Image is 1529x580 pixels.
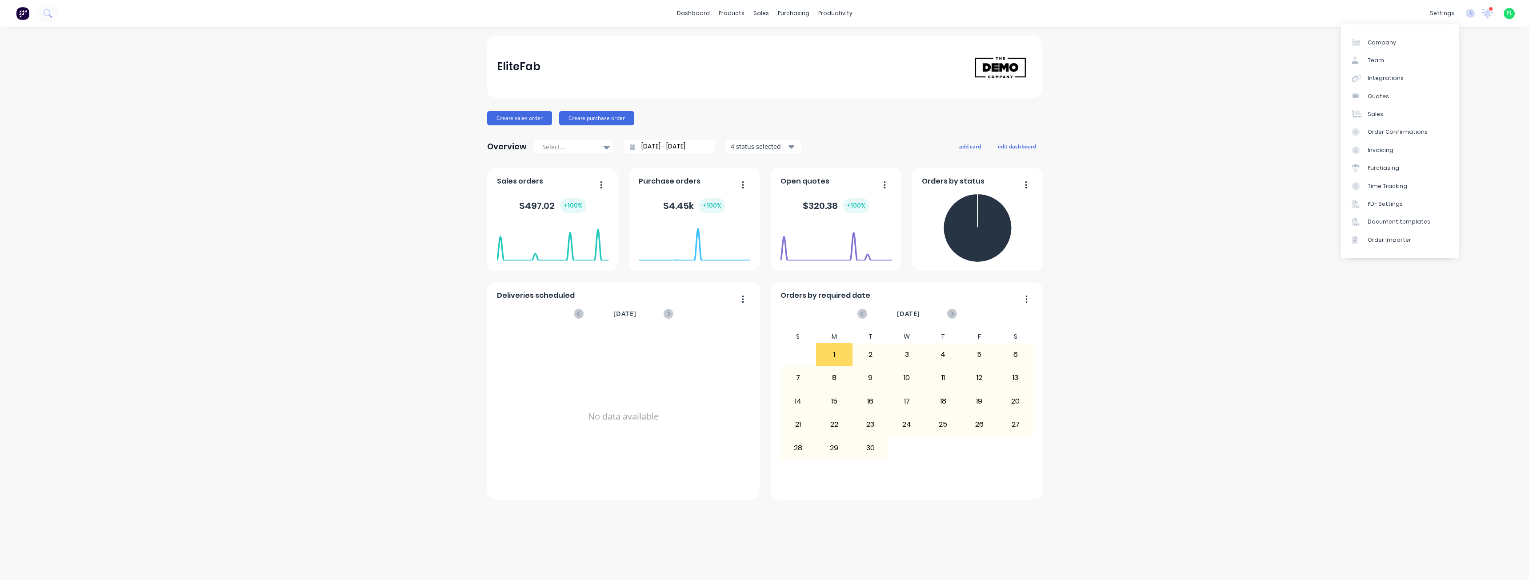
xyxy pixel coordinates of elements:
a: Team [1341,52,1459,69]
a: Time Tracking [1341,177,1459,195]
div: 4 status selected [731,142,787,151]
button: Create sales order [487,111,552,125]
div: 9 [853,367,889,389]
a: Order Confirmations [1341,123,1459,141]
div: S [780,330,817,343]
div: Integrations [1368,74,1404,82]
div: + 100 % [560,198,586,213]
div: 19 [961,390,997,412]
div: sales [749,7,773,20]
span: Sales orders [497,176,543,187]
div: Overview [487,138,527,156]
div: productivity [814,7,857,20]
div: 16 [853,390,889,412]
div: 22 [817,413,852,436]
button: Create purchase order [559,111,634,125]
div: W [889,330,925,343]
div: 12 [961,367,997,389]
span: [DATE] [613,309,636,319]
div: 8 [817,367,852,389]
div: $ 320.38 [803,198,869,213]
div: $ 497.02 [519,198,586,213]
div: 29 [817,436,852,459]
div: No data available [497,330,750,503]
div: 21 [781,413,816,436]
div: settings [1425,7,1459,20]
a: Sales [1341,105,1459,123]
div: 10 [889,367,925,389]
div: S [997,330,1034,343]
button: add card [953,140,987,152]
div: 5 [961,344,997,366]
div: 14 [781,390,816,412]
div: 6 [998,344,1033,366]
div: 23 [853,413,889,436]
div: 11 [925,367,961,389]
div: 24 [889,413,925,436]
div: 27 [998,413,1033,436]
a: Invoicing [1341,141,1459,159]
div: 28 [781,436,816,459]
div: 26 [961,413,997,436]
div: Sales [1368,110,1383,118]
div: Team [1368,56,1384,64]
img: EliteFab [970,49,1032,84]
div: 18 [925,390,961,412]
div: 30 [853,436,889,459]
div: 17 [889,390,925,412]
div: 20 [998,390,1033,412]
div: 7 [781,367,816,389]
div: Invoicing [1368,146,1393,154]
div: 15 [817,390,852,412]
div: M [816,330,853,343]
a: Document templates [1341,213,1459,231]
div: Quotes [1368,92,1389,100]
a: Company [1341,33,1459,51]
div: + 100 % [843,198,869,213]
div: 25 [925,413,961,436]
span: Open quotes [781,176,829,187]
a: Integrations [1341,69,1459,87]
div: Document templates [1368,218,1430,226]
img: Factory [16,7,29,20]
button: 4 status selected [726,140,801,153]
div: T [925,330,961,343]
div: Time Tracking [1368,182,1407,190]
span: [DATE] [897,309,920,319]
div: Order Confirmations [1368,128,1428,136]
a: Purchasing [1341,159,1459,177]
div: 1 [817,344,852,366]
div: Company [1368,39,1396,47]
div: EliteFab [497,58,540,76]
span: Deliveries scheduled [497,290,575,301]
a: Quotes [1341,88,1459,105]
div: 3 [889,344,925,366]
div: Purchasing [1368,164,1399,172]
span: PL [1506,9,1513,17]
div: T [853,330,889,343]
div: 4 [925,344,961,366]
a: PDF Settings [1341,195,1459,213]
div: + 100 % [699,198,725,213]
div: F [961,330,997,343]
div: PDF Settings [1368,200,1403,208]
button: edit dashboard [992,140,1042,152]
div: 13 [998,367,1033,389]
div: products [714,7,749,20]
span: Purchase orders [639,176,700,187]
div: Order Importer [1368,236,1411,244]
span: Orders by status [922,176,985,187]
div: $ 4.45k [663,198,725,213]
a: Order Importer [1341,231,1459,249]
a: dashboard [672,7,714,20]
div: purchasing [773,7,814,20]
div: 2 [853,344,889,366]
